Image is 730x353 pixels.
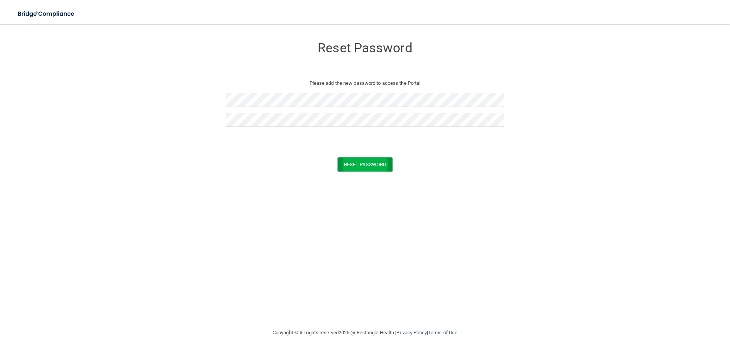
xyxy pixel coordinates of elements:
img: bridge_compliance_login_screen.278c3ca4.svg [11,6,82,22]
iframe: Drift Widget Chat Controller [598,299,721,329]
h3: Reset Password [226,41,504,55]
a: Terms of Use [428,330,457,335]
a: Privacy Policy [396,330,426,335]
button: Reset Password [338,157,392,172]
div: Copyright © All rights reserved 2025 @ Rectangle Health | | [226,321,504,345]
p: Please add the new password to access the Portal [231,79,499,88]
